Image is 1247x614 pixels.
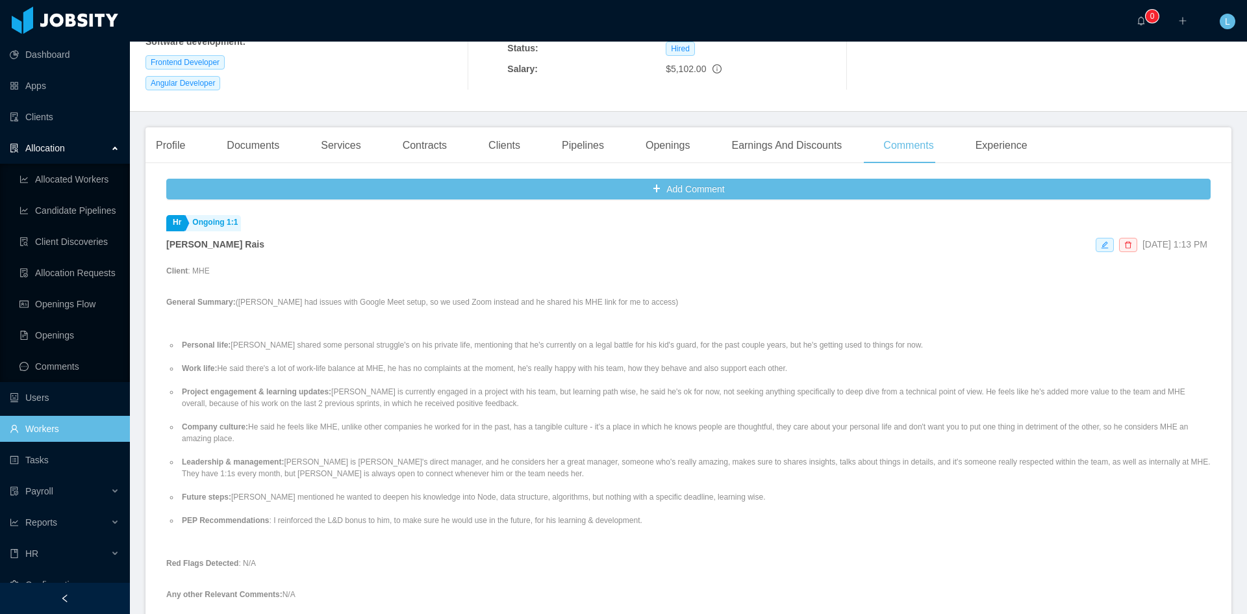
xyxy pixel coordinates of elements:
[145,36,246,47] b: Software development :
[179,421,1211,444] li: He said he feels like MHE, unlike other companies he worked for in the past, has a tangible cultu...
[216,127,290,164] div: Documents
[10,104,120,130] a: icon: auditClients
[1225,14,1230,29] span: L
[182,387,331,396] strong: Project engagement & learning updates:
[10,580,19,589] i: icon: setting
[310,127,371,164] div: Services
[10,487,19,496] i: icon: file-protect
[182,422,248,431] strong: Company culture:
[166,179,1211,199] button: icon: plusAdd Comment
[25,517,57,528] span: Reports
[392,127,457,164] div: Contracts
[10,42,120,68] a: icon: pie-chartDashboard
[721,127,852,164] div: Earnings And Discounts
[25,548,38,559] span: HR
[182,516,269,525] strong: PEP Recommendations
[19,229,120,255] a: icon: file-searchClient Discoveries
[166,559,238,568] strong: Red Flags Detected
[635,127,701,164] div: Openings
[19,166,120,192] a: icon: line-chartAllocated Workers
[166,239,264,249] strong: [PERSON_NAME] Rais
[10,144,19,153] i: icon: solution
[666,42,695,56] span: Hired
[182,492,231,502] strong: Future steps:
[19,322,120,348] a: icon: file-textOpenings
[166,296,1211,308] p: ([PERSON_NAME] had issues with Google Meet setup, so we used Zoom instead and he shared his MHE l...
[179,339,1211,351] li: [PERSON_NAME] shared some personal struggle's on his private life, mentioning that he's currently...
[873,127,944,164] div: Comments
[182,457,284,467] strong: Leadership & management:
[166,298,236,307] strong: General Summary:
[166,557,1211,569] p: : N/A
[507,43,538,53] b: Status:
[166,265,1211,277] p: : MHE
[666,64,706,74] span: $5,102.00
[179,363,1211,374] li: He said there's a lot of work-life balance at MHE, he has no complaints at the moment, he's reall...
[145,127,195,164] div: Profile
[712,64,722,73] span: info-circle
[166,590,283,599] strong: Any other Relevant Comments:
[10,416,120,442] a: icon: userWorkers
[25,143,65,153] span: Allocation
[166,215,184,231] a: Hr
[1146,10,1159,23] sup: 0
[965,127,1038,164] div: Experience
[19,353,120,379] a: icon: messageComments
[182,364,217,373] strong: Work life:
[179,515,1211,526] li: : I reinforced the L&D bonus to him, to make sure he would use in the future, for his learning & ...
[25,580,79,590] span: Configuration
[166,589,1211,600] p: N/A
[25,486,53,496] span: Payroll
[1137,16,1146,25] i: icon: bell
[1101,241,1109,249] i: icon: edit
[179,491,1211,503] li: [PERSON_NAME] mentioned he wanted to deepen his knowledge into Node, data structure, algorithms, ...
[10,73,120,99] a: icon: appstoreApps
[10,549,19,558] i: icon: book
[186,215,241,231] a: Ongoing 1:1
[507,64,538,74] b: Salary:
[10,447,120,473] a: icon: profileTasks
[19,198,120,224] a: icon: line-chartCandidate Pipelines
[1142,239,1207,249] span: [DATE] 1:13 PM
[10,385,120,411] a: icon: robotUsers
[145,55,225,70] span: Frontend Developer
[145,76,220,90] span: Angular Developer
[179,386,1211,409] li: [PERSON_NAME] is currently engaged in a project with his team, but learning path wise, he said he...
[478,127,531,164] div: Clients
[179,456,1211,480] li: [PERSON_NAME] is [PERSON_NAME]'s direct manager, and he considers her a great manager, someone wh...
[10,518,19,527] i: icon: line-chart
[1178,16,1187,25] i: icon: plus
[19,291,120,317] a: icon: idcardOpenings Flow
[19,260,120,286] a: icon: file-doneAllocation Requests
[551,127,614,164] div: Pipelines
[1124,241,1132,249] i: icon: delete
[166,266,188,275] strong: Client
[182,340,231,350] strong: Personal life:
